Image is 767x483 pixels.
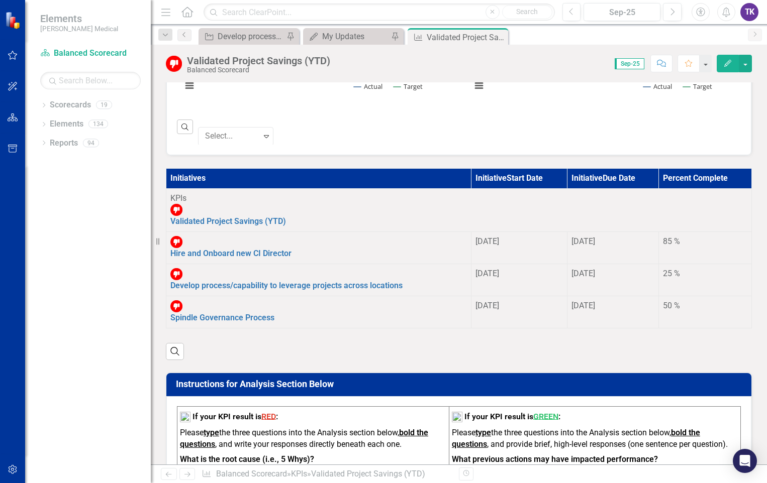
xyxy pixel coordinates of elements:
[216,469,287,478] a: Balanced Scorecard
[166,188,752,232] td: Double-Click to Edit Right Click for Context Menu
[567,232,658,264] td: Double-Click to Edit
[659,296,752,328] td: Double-Click to Edit
[88,120,108,129] div: 134
[193,411,278,421] strong: If your KPI result is :
[394,82,423,91] button: Show Target
[40,48,141,59] a: Balanced Scorecard
[170,268,182,280] img: Below Target
[475,236,499,246] span: [DATE]
[261,411,276,421] span: RED
[187,66,330,74] div: Balanced Scorecard
[166,296,471,328] td: Double-Click to Edit Right Click for Context Menu
[587,7,657,19] div: Sep-25
[464,411,560,421] strong: If your KPI result is :
[427,31,506,44] div: Validated Project Savings (YTD)
[475,269,499,278] span: [DATE]
[571,236,595,246] span: [DATE]
[40,25,118,33] small: [PERSON_NAME] Medical
[166,264,471,296] td: Double-Click to Edit Right Click for Context Menu
[180,428,428,449] strong: bold the questions
[50,138,78,149] a: Reports
[96,101,112,109] div: 19
[40,13,118,25] span: Elements
[475,301,499,310] span: [DATE]
[533,411,558,421] span: GREEN
[663,268,747,280] div: 25 %
[584,3,660,21] button: Sep-25
[471,264,567,296] td: Double-Click to Edit
[204,428,219,437] strong: type
[311,469,425,478] div: Validated Project Savings (YTD)
[475,173,563,184] div: Initiative Start Date
[683,82,713,91] button: Show Target
[170,313,274,322] a: Spindle Governance Process
[201,30,284,43] a: Develop process/capability to leverage projects across locations
[354,82,382,91] button: Show Actual
[571,173,654,184] div: Initiative Due Date
[571,301,595,310] span: [DATE]
[170,173,467,184] div: Initiatives
[615,58,644,69] span: Sep-25
[452,427,738,452] p: Please the three questions into the Analysis section below, , and provide brief, high-level respo...
[659,264,752,296] td: Double-Click to Edit
[180,454,314,464] strong: What is the root cause (i.e., 5 Whys)?
[567,296,658,328] td: Double-Click to Edit
[471,232,567,264] td: Double-Click to Edit
[452,412,462,422] img: mceclip1%20v16.png
[452,428,700,449] strong: bold the questions
[83,139,99,147] div: 94
[291,469,307,478] a: KPIs
[643,82,672,91] button: Show Actual
[170,204,182,216] img: Below Target
[170,216,286,226] a: Validated Project Savings (YTD)
[663,173,747,184] div: Percent Complete
[204,4,554,21] input: Search ClearPoint...
[516,8,538,16] span: Search
[5,11,23,29] img: ClearPoint Strategy
[659,232,752,264] td: Double-Click to Edit
[166,56,182,72] img: Below Target
[170,236,182,248] img: Below Target
[663,236,747,248] div: 85 %
[170,300,182,312] img: Below Target
[663,300,747,312] div: 50 %
[571,269,595,278] span: [DATE]
[180,427,446,452] p: Please the three questions into the Analysis section below, , and write your responses directly b...
[50,118,83,130] a: Elements
[471,296,567,328] td: Double-Click to Edit
[50,99,91,111] a: Scorecards
[740,3,758,21] button: TK
[567,264,658,296] td: Double-Click to Edit
[176,379,745,389] h3: Instructions for Analysis Section Below
[733,449,757,473] div: Open Intercom Messenger
[170,249,292,258] a: Hire and Onboard new CI Director
[202,468,451,480] div: » »
[180,412,190,422] img: mceclip2%20v12.png
[452,454,658,464] strong: What previous actions may have impacted performance?
[40,72,141,89] input: Search Below...
[502,5,552,19] button: Search
[475,428,491,437] strong: type
[218,30,284,43] div: Develop process/capability to leverage projects across locations
[170,281,403,290] a: Develop process/capability to leverage projects across locations
[166,232,471,264] td: Double-Click to Edit Right Click for Context Menu
[170,193,747,204] div: KPIs
[472,79,486,93] button: View chart menu, Chart
[182,79,197,93] button: View chart menu, Chart
[322,30,389,43] div: My Updates
[306,30,389,43] a: My Updates
[187,55,330,66] div: Validated Project Savings (YTD)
